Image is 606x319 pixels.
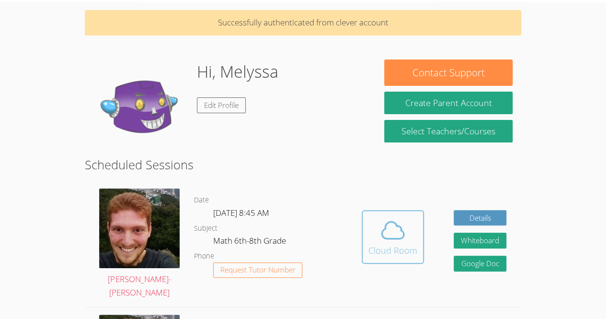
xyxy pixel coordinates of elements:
dt: Date [194,194,209,206]
a: Select Teachers/Courses [384,120,512,142]
button: Whiteboard [454,233,506,248]
span: [DATE] 8:45 AM [213,207,269,218]
span: Request Tutor Number [220,266,296,273]
button: Create Parent Account [384,92,512,114]
dt: Subject [194,223,217,235]
h2: Scheduled Sessions [85,155,521,174]
button: Request Tutor Number [213,262,303,278]
h1: Hi, Melyssa [197,59,278,84]
dd: Math 6th-8th Grade [213,234,288,250]
button: Contact Support [384,59,512,86]
button: Cloud Room [362,210,424,264]
a: Google Doc [454,256,506,272]
a: Edit Profile [197,97,246,113]
p: Successfully authenticated from clever account [85,10,521,35]
dt: Phone [194,250,214,262]
img: default.png [93,59,189,155]
a: Details [454,210,506,226]
a: [PERSON_NAME]-[PERSON_NAME] [99,189,180,300]
img: avatar.png [99,189,180,268]
div: Cloud Room [368,244,417,257]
